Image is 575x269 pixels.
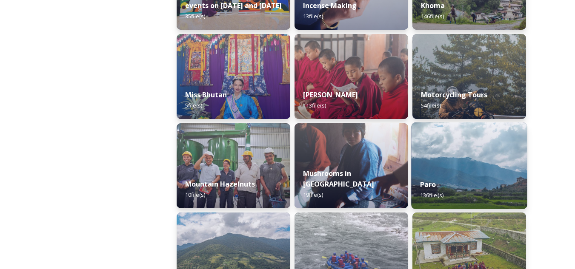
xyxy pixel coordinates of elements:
span: 146 file(s) [421,12,444,20]
span: 35 file(s) [185,12,205,20]
span: 54 file(s) [421,102,441,109]
span: 5 file(s) [185,102,202,109]
strong: Motorcycling Tours [421,90,487,99]
strong: Mountain Hazelnuts [185,179,255,189]
img: WattBryan-20170720-0740-P50.jpg [177,123,290,208]
img: Paro%2520050723%2520by%2520Amp%2520Sripimanwat-20.jpg [411,122,527,209]
span: 19 file(s) [303,191,323,198]
span: 10 file(s) [185,191,205,198]
img: _SCH7798.jpg [295,123,408,208]
strong: Miss Bhutan [185,90,227,99]
img: By%2520Leewang%2520Tobgay%252C%2520President%252C%2520The%2520Badgers%2520Motorcycle%2520Club%252... [412,34,526,119]
span: 113 file(s) [303,102,326,109]
strong: [PERSON_NAME] [303,90,358,99]
span: 13 file(s) [303,12,323,20]
strong: Mushrooms in [GEOGRAPHIC_DATA] [303,169,374,189]
img: Mongar%2520and%2520Dametshi%2520110723%2520by%2520Amp%2520Sripimanwat-9.jpg [295,34,408,119]
strong: Incense Making [303,1,357,10]
strong: Paro [420,180,436,189]
strong: Khoma [421,1,445,10]
span: 136 file(s) [420,191,443,199]
img: Miss%2520Bhutan%2520Tashi%2520Choden%25205.jpg [177,34,290,119]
